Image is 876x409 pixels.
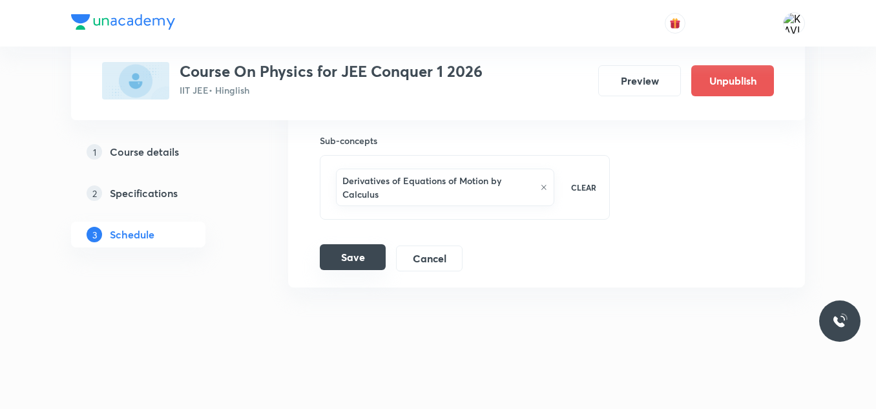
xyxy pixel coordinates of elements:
p: CLEAR [571,182,596,193]
h6: Sub-concepts [320,134,610,147]
img: Company Logo [71,14,175,30]
p: IIT JEE • Hinglish [180,83,483,97]
button: Save [320,244,386,270]
img: ttu [832,313,848,329]
button: Unpublish [691,65,774,96]
h6: Derivatives of Equations of Motion by Calculus [342,174,534,201]
a: 2Specifications [71,180,247,206]
img: KAVITA YADAV [783,12,805,34]
h5: Course details [110,144,179,160]
p: 3 [87,227,102,242]
button: Preview [598,65,681,96]
p: 2 [87,185,102,201]
h3: Course On Physics for JEE Conquer 1 2026 [180,62,483,81]
img: avatar [669,17,681,29]
p: 1 [87,144,102,160]
h5: Schedule [110,227,154,242]
button: Cancel [396,246,463,271]
a: Company Logo [71,14,175,33]
h5: Specifications [110,185,178,201]
a: 1Course details [71,139,247,165]
button: avatar [665,13,685,34]
img: 01556936-4A21-429E-BF8C-9ECAC3AD550D_plus.png [102,62,169,100]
